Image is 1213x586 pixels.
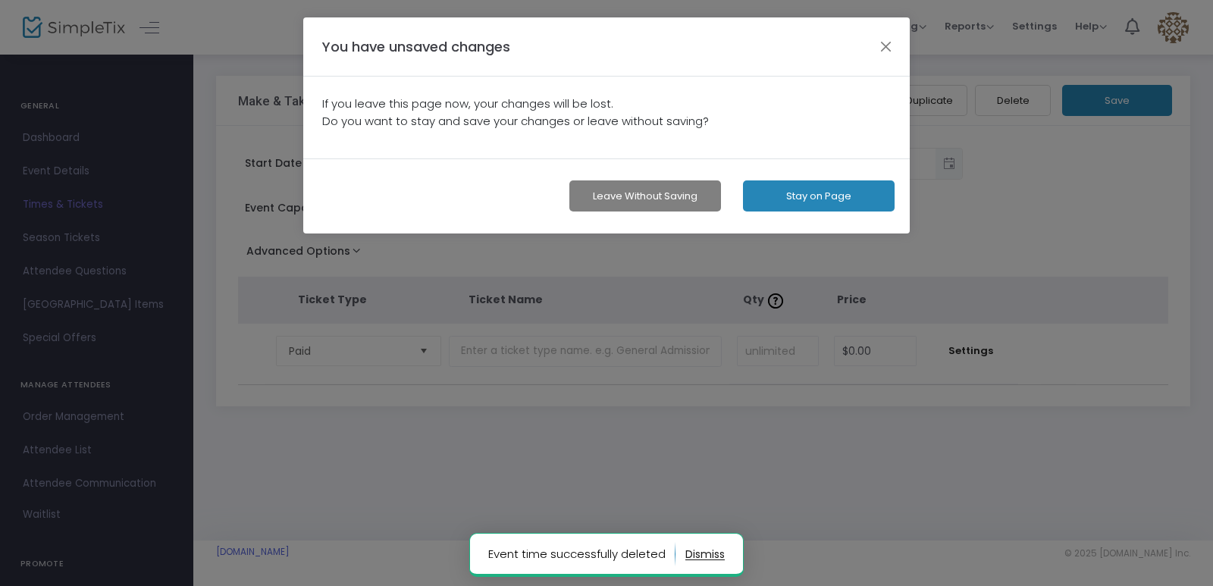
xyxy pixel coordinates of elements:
p: Event time successfully deleted [488,542,675,566]
button: Stay on Page [743,180,895,212]
button: Leave without Saving [569,180,721,212]
p: If you leave this page now, your changes will be lost. Do you want to stay and save your changes ... [322,96,891,130]
button: dismiss [685,542,725,566]
h4: You have unsaved changes [322,36,510,57]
